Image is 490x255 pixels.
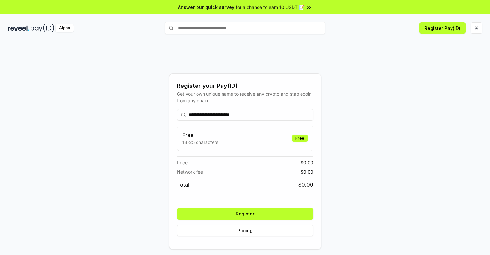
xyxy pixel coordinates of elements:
[419,22,466,34] button: Register Pay(ID)
[31,24,54,32] img: pay_id
[301,168,313,175] span: $ 0.00
[177,81,313,90] div: Register your Pay(ID)
[177,90,313,104] div: Get your own unique name to receive any crypto and stablecoin, from any chain
[177,225,313,236] button: Pricing
[182,139,218,146] p: 13-25 characters
[177,181,189,188] span: Total
[8,24,29,32] img: reveel_dark
[301,159,313,166] span: $ 0.00
[236,4,304,11] span: for a chance to earn 10 USDT 📝
[177,159,188,166] span: Price
[56,24,74,32] div: Alpha
[178,4,234,11] span: Answer our quick survey
[292,135,308,142] div: Free
[182,131,218,139] h3: Free
[177,168,203,175] span: Network fee
[177,208,313,220] button: Register
[298,181,313,188] span: $ 0.00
